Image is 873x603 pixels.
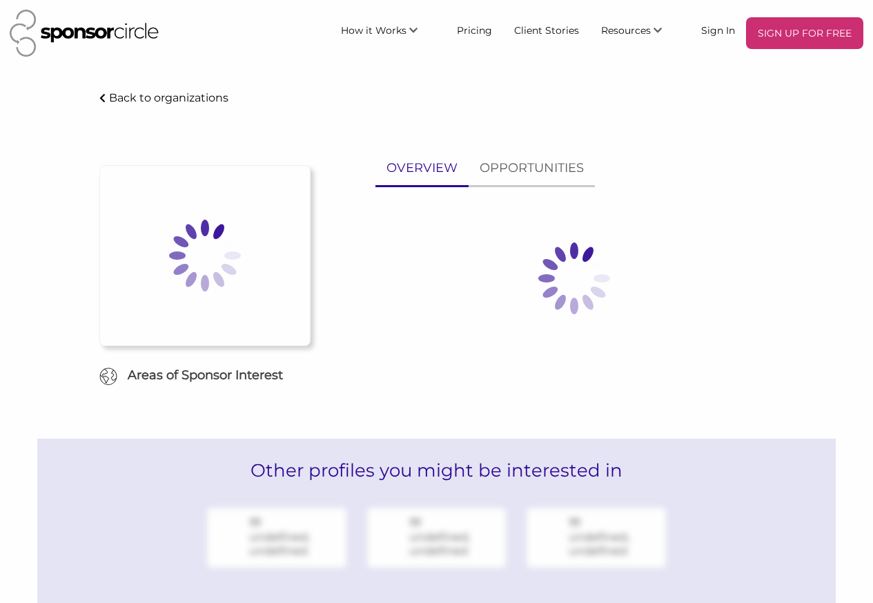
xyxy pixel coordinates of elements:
[109,91,228,104] p: Back to organizations
[590,17,690,49] li: Resources
[330,17,446,49] li: How it Works
[601,24,651,37] span: Resources
[37,439,836,502] h2: Other profiles you might be interested in
[136,186,274,325] img: Loading spinner
[505,209,643,347] img: Loading spinner
[89,367,320,384] h6: Areas of Sponsor Interest
[503,17,590,42] a: Client Stories
[690,17,746,42] a: Sign In
[10,10,159,57] img: Sponsor Circle Logo
[446,17,503,42] a: Pricing
[480,158,584,178] p: OPPORTUNITIES
[752,23,858,44] p: SIGN UP FOR FREE
[99,367,117,385] img: Globe Icon
[341,24,406,37] span: How it Works
[386,158,458,178] p: OVERVIEW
